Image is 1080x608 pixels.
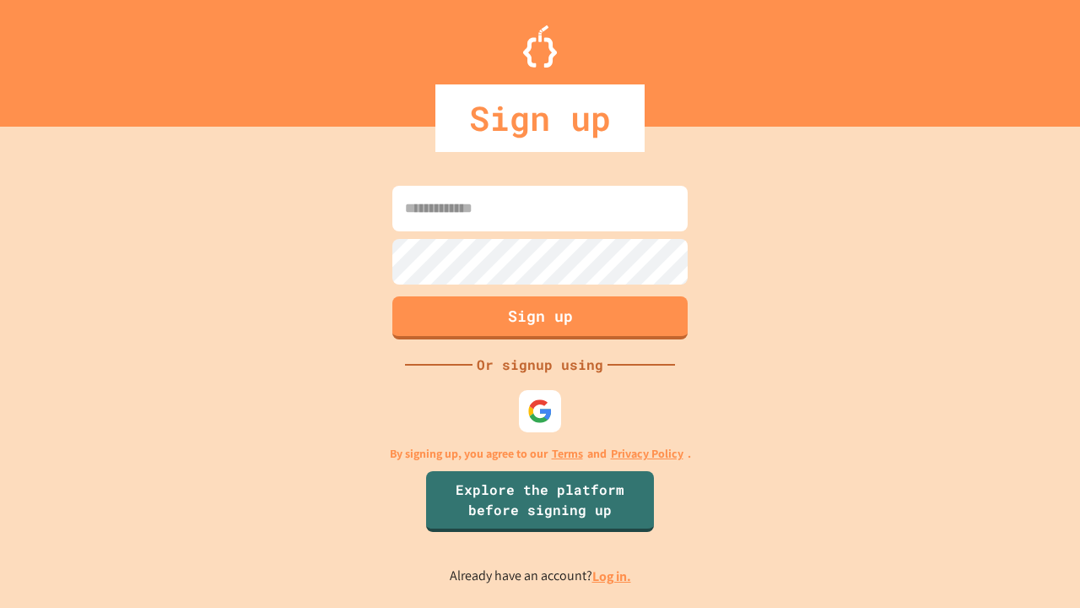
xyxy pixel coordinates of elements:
[523,25,557,68] img: Logo.svg
[552,445,583,463] a: Terms
[592,567,631,585] a: Log in.
[435,84,645,152] div: Sign up
[450,566,631,587] p: Already have an account?
[392,296,688,339] button: Sign up
[426,471,654,532] a: Explore the platform before signing up
[611,445,683,463] a: Privacy Policy
[390,445,691,463] p: By signing up, you agree to our and .
[527,399,553,424] img: google-icon.svg
[472,355,607,375] div: Or signup using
